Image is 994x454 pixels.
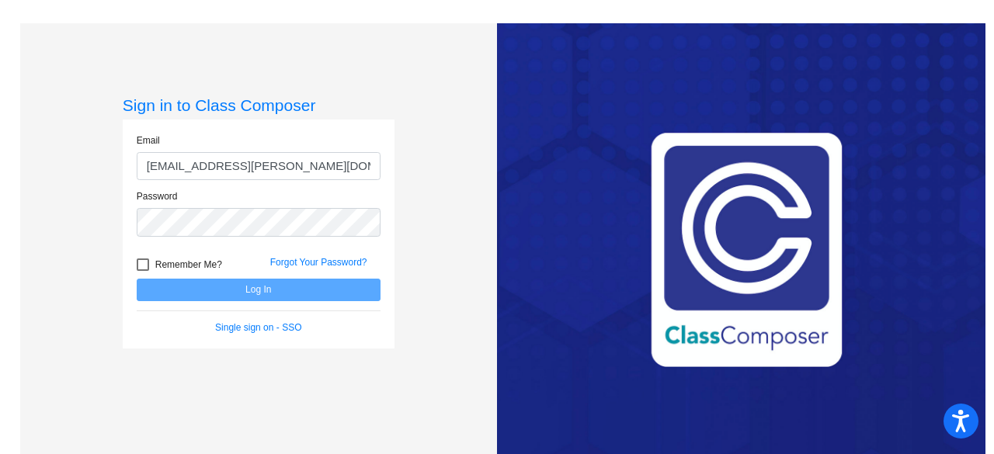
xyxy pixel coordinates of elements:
[270,257,367,268] a: Forgot Your Password?
[123,95,394,115] h3: Sign in to Class Composer
[215,322,301,333] a: Single sign on - SSO
[137,133,160,147] label: Email
[137,189,178,203] label: Password
[137,279,381,301] button: Log In
[155,255,222,274] span: Remember Me?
